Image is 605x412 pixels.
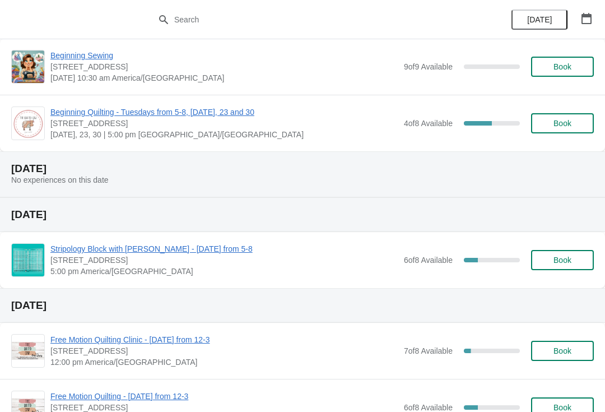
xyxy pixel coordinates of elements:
span: 12:00 pm America/[GEOGRAPHIC_DATA] [50,357,398,368]
img: Beginning Quilting - Tuesdays from 5-8, September 9, 16, 23 and 30 | 1711 West Battlefield Road, ... [12,108,44,138]
button: Book [531,341,594,361]
span: Book [553,119,571,128]
span: [STREET_ADDRESS] [50,345,398,357]
span: [STREET_ADDRESS] [50,118,398,129]
span: [DATE], 23, 30 | 5:00 pm [GEOGRAPHIC_DATA]/[GEOGRAPHIC_DATA] [50,129,398,140]
span: Book [553,256,571,265]
span: Free Motion Quilting Clinic - [DATE] from 12-3 [50,334,398,345]
span: Stripology Block with [PERSON_NAME] - [DATE] from 5-8 [50,243,398,254]
span: Beginning Quilting - Tuesdays from 5-8, [DATE], 23 and 30 [50,107,398,118]
span: No experiences on this date [11,175,109,184]
span: [STREET_ADDRESS] [50,61,398,72]
button: Book [531,250,594,270]
h2: [DATE] [11,209,594,220]
span: [DATE] 10:30 am America/[GEOGRAPHIC_DATA] [50,72,398,84]
span: [STREET_ADDRESS] [50,254,398,266]
span: 6 of 8 Available [404,256,453,265]
span: Free Motion Quilting - [DATE] from 12-3 [50,391,398,402]
span: Book [553,403,571,412]
button: Book [531,57,594,77]
span: Beginning Sewing [50,50,398,61]
h2: [DATE] [11,300,594,311]
img: Stripology Block with Carol - Thursday, September 11 from 5-8 | 1711 West Battlefield Road, Sprin... [12,244,44,276]
button: [DATE] [511,10,567,30]
span: Book [553,62,571,71]
button: Book [531,113,594,133]
input: Search [174,10,454,30]
img: Beginning Sewing | 1711 West Battlefield Road, Springfield, MO, USA | 10:30 am America/Chicago [12,50,44,83]
h2: [DATE] [11,163,594,174]
span: Book [553,346,571,355]
span: 7 of 8 Available [404,346,453,355]
span: 9 of 9 Available [404,62,453,71]
span: 5:00 pm America/[GEOGRAPHIC_DATA] [50,266,398,277]
img: Free Motion Quilting Clinic - Friday, September 12 from 12-3 | 1711 West Battlefield Road, Spring... [12,342,44,360]
span: 4 of 8 Available [404,119,453,128]
span: [DATE] [527,15,552,24]
span: 6 of 8 Available [404,403,453,412]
